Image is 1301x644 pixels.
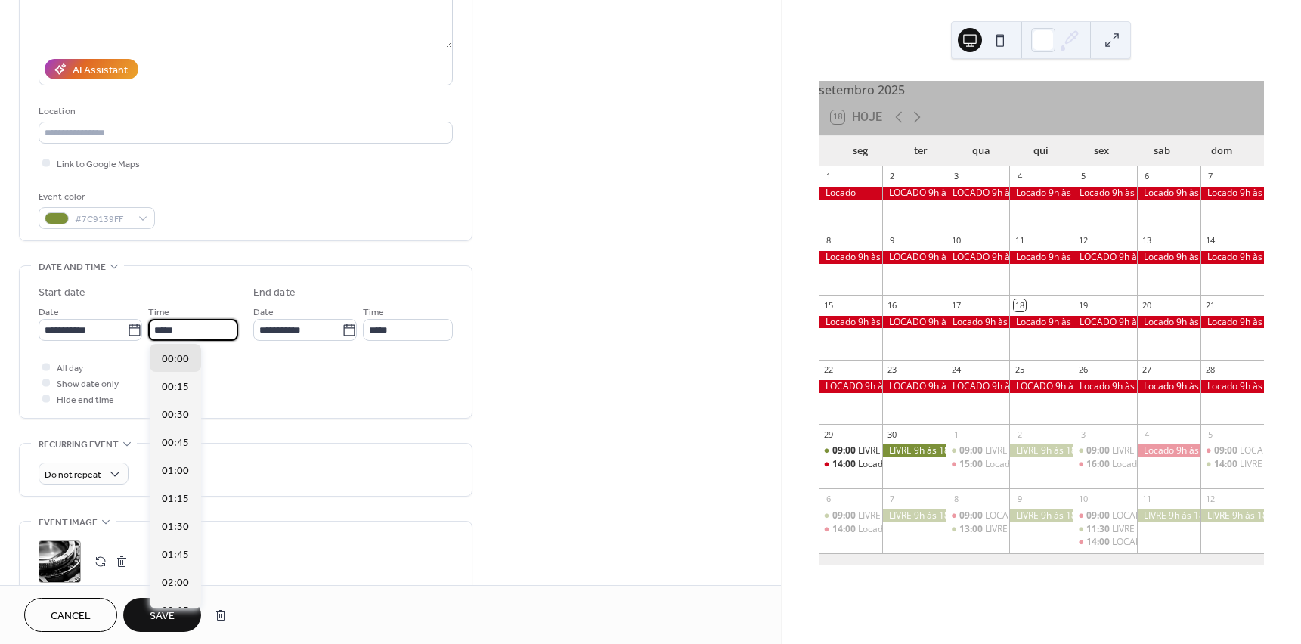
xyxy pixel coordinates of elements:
span: 15:00 [959,458,985,471]
div: Locado 9h às 18h [1200,251,1264,264]
div: LIVRE 9h às 15h [1073,444,1136,457]
div: 25 [1014,364,1025,376]
span: Link to Google Maps [57,156,140,172]
button: Cancel [24,598,117,632]
span: 14:00 [1086,536,1112,549]
div: 9 [887,235,898,246]
div: Locado 9h às 18h [1137,380,1200,393]
div: seg [831,136,891,166]
div: 22 [823,364,835,376]
button: AI Assistant [45,59,138,79]
div: Locado 9h às 18h [1200,316,1264,329]
div: LIVRE 9h às 18h [1137,509,1200,522]
div: Locado 16h às 18h [1112,458,1191,471]
div: Locado 9h às 18h [1200,380,1264,393]
div: 9 [1014,493,1025,504]
div: AI Assistant [73,63,128,79]
div: LOCADO 9h às 12 [985,509,1060,522]
span: 02:00 [162,575,189,591]
div: LIVRE 9h às 18h [1200,509,1264,522]
div: Event color [39,189,152,205]
div: Locado [819,187,882,200]
div: 1 [823,171,835,182]
div: Locado 9h às 18h [1137,251,1200,264]
span: 01:15 [162,491,189,507]
div: 6 [823,493,835,504]
span: #7C9139FF [75,212,131,228]
div: Locado 14h às 18h [819,458,882,471]
div: 2 [1014,429,1025,440]
div: LIVRE 9h às 13h [858,444,924,457]
div: Locado 14h às 18h [858,523,937,536]
div: 10 [1077,493,1089,504]
div: LOCADO 9h às 12h [1112,509,1192,522]
div: LOCADO 9h às 18h [946,380,1009,393]
div: LIVRE 14h às 16h [1200,458,1264,471]
div: 4 [1141,429,1153,440]
div: LOCADO 14h às 18h [1073,536,1136,549]
div: 11 [1014,235,1025,246]
span: 00:00 [162,351,189,367]
div: Locado 16h às 18h [1073,458,1136,471]
div: LIVRE 11h30 às 13h30 [1073,523,1136,536]
div: LOCADO 9h às 18h [882,187,946,200]
div: 3 [1077,429,1089,440]
div: LOCADO 9h às 18h [946,251,1009,264]
div: 5 [1205,429,1216,440]
div: Locado 9h às 18h [1200,187,1264,200]
div: 1 [950,429,962,440]
div: Locado 9h às 18h [1073,380,1136,393]
div: 20 [1141,299,1153,311]
div: LOCADO 9h às 13h [1200,444,1264,457]
div: 17 [950,299,962,311]
div: End date [253,285,296,301]
div: 13 [1141,235,1153,246]
div: sab [1132,136,1192,166]
span: 00:15 [162,379,189,395]
div: Locado 9h às 18h [1137,316,1200,329]
button: Save [123,598,201,632]
div: 8 [950,493,962,504]
span: 02:15 [162,603,189,619]
div: LIVRE 9h às 18h [1009,509,1073,522]
div: LIVRE 9h às 14h [946,444,1009,457]
div: dom [1191,136,1252,166]
div: 15 [823,299,835,311]
div: Locado 9h às 18h [1137,187,1200,200]
span: 09:00 [1086,509,1112,522]
div: qua [951,136,1011,166]
div: 29 [823,429,835,440]
div: 19 [1077,299,1089,311]
div: 6 [1141,171,1153,182]
div: 2 [887,171,898,182]
span: Show date only [57,376,119,392]
span: 09:00 [832,509,858,522]
span: 00:30 [162,407,189,423]
div: LOCADO 9h às 18h [1073,251,1136,264]
span: 09:00 [832,444,858,457]
div: 24 [950,364,962,376]
div: 14 [1205,235,1216,246]
span: 09:00 [959,444,985,457]
div: LOCADO 9h às 18h [1009,380,1073,393]
div: 5 [1077,171,1089,182]
span: 14:00 [832,523,858,536]
span: 09:00 [1086,444,1112,457]
div: LIVRE 13h às 18h [946,523,1009,536]
span: 09:00 [1214,444,1240,457]
div: LIVRE 9h às 18h [882,444,946,457]
span: Event image [39,515,98,531]
div: LIVRE 9h às 13h [858,509,924,522]
span: 09:00 [959,509,985,522]
div: Locado 14h às 18h [819,523,882,536]
div: Start date [39,285,85,301]
div: LOCADO 9h às 12 [946,509,1009,522]
div: Locado 9h às 18h [1009,187,1073,200]
span: All day [57,361,83,376]
span: 11:30 [1086,523,1112,536]
div: 4 [1014,171,1025,182]
div: 3 [950,171,962,182]
span: 16:00 [1086,458,1112,471]
div: 21 [1205,299,1216,311]
div: 30 [887,429,898,440]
